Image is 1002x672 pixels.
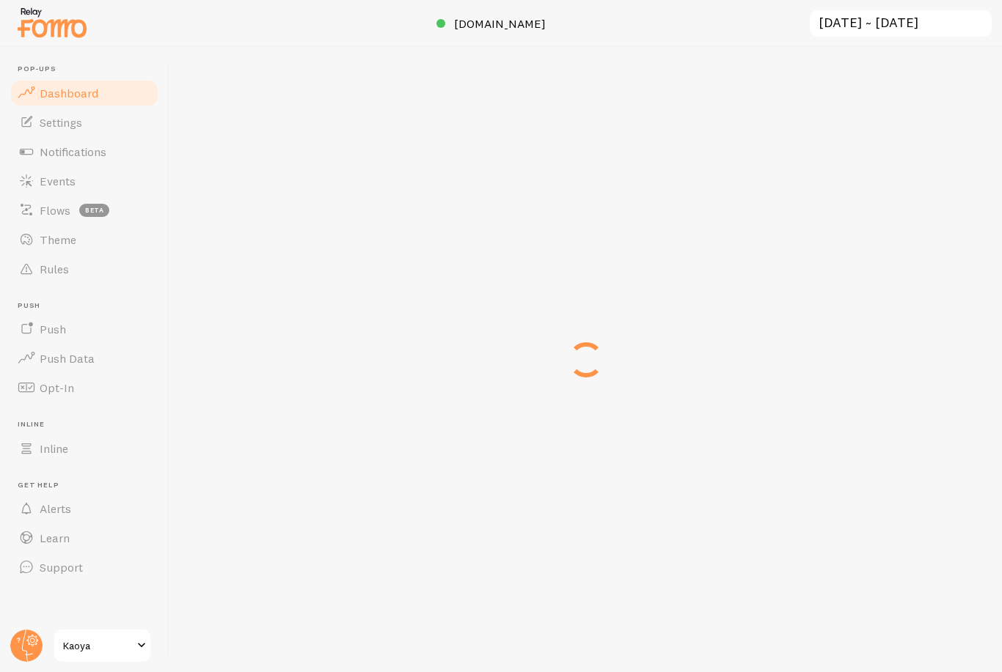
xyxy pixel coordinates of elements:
span: Events [40,174,76,188]
span: Opt-In [40,380,74,395]
a: Kaoya [53,628,152,663]
span: Push [40,322,66,336]
a: Events [9,166,160,196]
a: Push Data [9,344,160,373]
a: Opt-In [9,373,160,402]
span: Notifications [40,144,106,159]
span: Theme [40,232,76,247]
span: Pop-ups [18,64,160,74]
span: Settings [40,115,82,130]
a: Settings [9,108,160,137]
span: Push [18,301,160,311]
span: Inline [18,420,160,429]
span: Get Help [18,481,160,490]
span: Support [40,560,83,575]
a: Push [9,314,160,344]
span: Push Data [40,351,95,366]
a: Support [9,553,160,582]
a: Flows beta [9,196,160,225]
span: Flows [40,203,70,218]
span: beta [79,204,109,217]
a: Learn [9,523,160,553]
img: fomo-relay-logo-orange.svg [15,4,89,41]
a: Notifications [9,137,160,166]
a: Rules [9,254,160,284]
a: Alerts [9,494,160,523]
span: Learn [40,531,70,545]
span: Inline [40,441,68,456]
span: Alerts [40,501,71,516]
span: Dashboard [40,86,98,100]
a: Inline [9,434,160,463]
span: Rules [40,262,69,276]
a: Dashboard [9,78,160,108]
a: Theme [9,225,160,254]
span: Kaoya [63,637,133,654]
